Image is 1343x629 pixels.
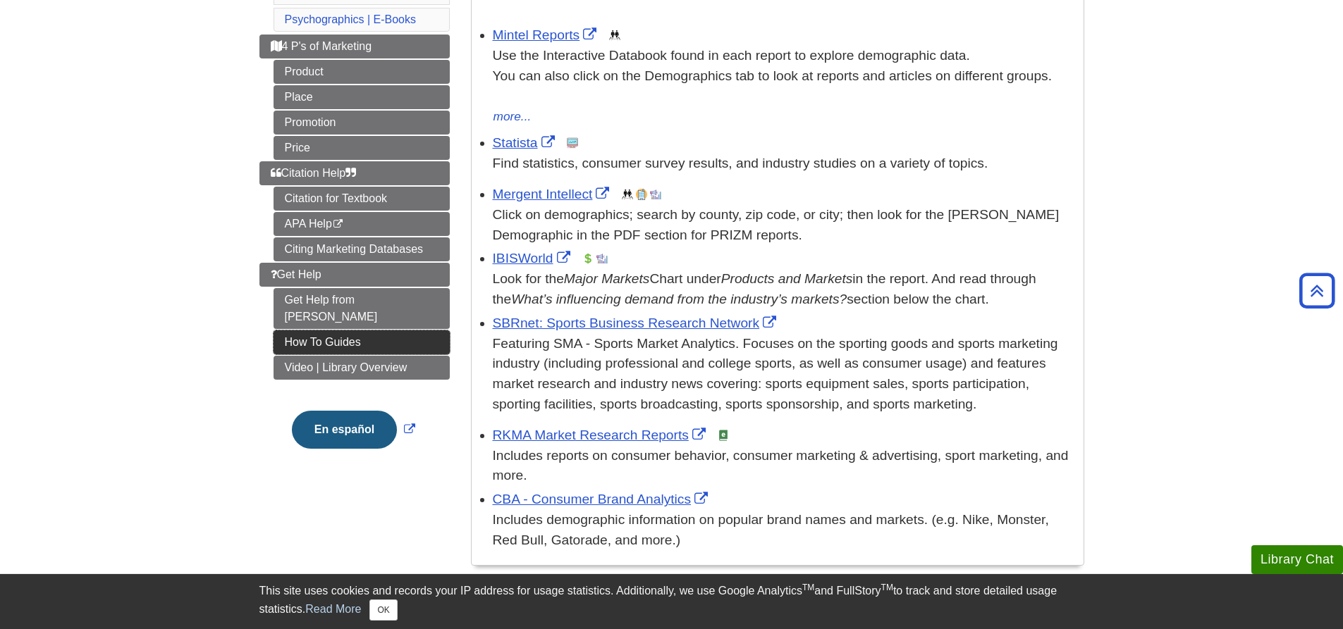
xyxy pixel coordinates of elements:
a: Link opens in new window [288,423,419,435]
a: Place [274,85,450,109]
a: Psychographics | E-Books [285,13,416,25]
a: Link opens in new window [493,135,558,150]
a: Product [274,60,450,84]
img: Demographics [622,189,633,200]
i: Products and Markets [721,271,853,286]
a: Citation Help [259,161,450,185]
a: Price [274,136,450,160]
button: more... [493,107,532,127]
img: Company Information [636,189,647,200]
img: Demographics [609,30,620,41]
div: Use the Interactive Databook found in each report to explore demographic data. You can also click... [493,46,1077,106]
a: Citation for Textbook [274,187,450,211]
button: Close [369,599,397,621]
a: Link opens in new window [493,27,601,42]
p: Featuring SMA - Sports Market Analytics. Focuses on the sporting goods and sports marketing indus... [493,334,1077,415]
button: En español [292,411,397,449]
img: Industry Report [650,189,661,200]
a: APA Help [274,212,450,236]
div: Includes demographic information on popular brand names and markets. (e.g. Nike, Monster, Red Bul... [493,510,1077,551]
a: Video | Library Overview [274,356,450,380]
sup: TM [881,583,893,592]
span: 4 P's of Marketing [271,40,372,52]
a: Back to Top [1294,281,1339,300]
a: 4 P's of Marketing [259,35,450,58]
span: Citation Help [271,167,357,179]
a: Link opens in new window [493,428,709,442]
div: Click on demographics; search by county, zip code, or city; then look for the [PERSON_NAME] Demog... [493,205,1077,246]
a: Get Help [259,263,450,287]
i: Major Markets [564,271,650,286]
span: Get Help [271,268,321,280]
a: Link opens in new window [493,187,613,201]
a: Read More [305,603,361,615]
img: Statistics [567,137,578,149]
div: This site uses cookies and records your IP address for usage statistics. Additionally, we use Goo... [259,583,1084,621]
img: e-Book [718,430,729,441]
sup: TM [802,583,814,592]
p: Find statistics, consumer survey results, and industry studies on a variety of topics. [493,154,1077,174]
a: Link opens in new window [493,316,780,330]
a: Get Help from [PERSON_NAME] [274,288,450,329]
a: Promotion [274,111,450,135]
i: What’s influencing demand from the industry’s markets? [511,292,847,306]
a: Link opens in new window [493,251,574,266]
a: How To Guides [274,330,450,354]
a: Link opens in new window [493,492,712,506]
div: Includes reports on consumer behavior, consumer marketing & advertising, sport marketing, and more. [493,446,1077,487]
button: Library Chat [1251,545,1343,574]
a: Citing Marketing Databases [274,237,450,261]
img: Industry Report [596,253,608,264]
div: Look for the Chart under in the report. And read through the section below the chart. [493,269,1077,310]
i: This link opens in a new window [332,220,344,229]
img: Financial Report [582,253,594,264]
